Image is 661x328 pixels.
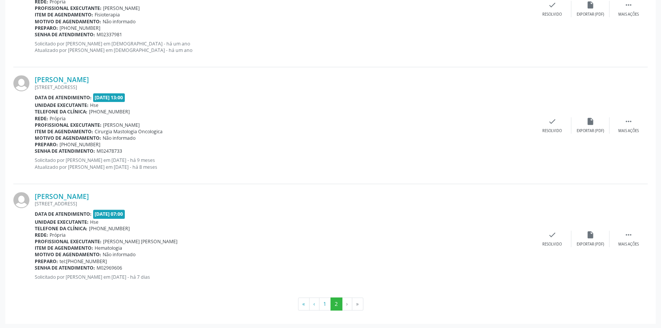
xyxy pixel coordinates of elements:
[586,231,595,239] i: insert_drive_file
[95,128,163,135] span: Cirurgia Mastologia Oncologica
[50,232,66,238] span: Própria
[586,1,595,9] i: insert_drive_file
[60,25,100,31] span: [PHONE_NUMBER]
[89,108,130,115] span: [PHONE_NUMBER]
[35,135,101,141] b: Motivo de agendamento:
[35,219,89,225] b: Unidade executante:
[93,210,125,218] span: [DATE] 07:00
[97,265,122,271] span: M02969606
[13,192,29,208] img: img
[95,245,122,251] span: Hematologia
[542,242,562,247] div: Resolvido
[35,225,87,232] b: Telefone da clínica:
[97,148,122,154] span: M02478733
[103,135,135,141] span: Não informado
[95,11,120,18] span: Fisioterapia
[35,192,89,200] a: [PERSON_NAME]
[89,225,130,232] span: [PHONE_NUMBER]
[319,297,331,310] button: Go to page 1
[50,115,66,122] span: Própria
[60,141,100,148] span: [PHONE_NUMBER]
[103,5,140,11] span: [PERSON_NAME]
[542,128,562,134] div: Resolvido
[35,238,102,245] b: Profissional executante:
[548,117,556,126] i: check
[35,232,48,238] b: Rede:
[35,128,93,135] b: Item de agendamento:
[35,148,95,154] b: Senha de atendimento:
[35,258,58,265] b: Preparo:
[35,115,48,122] b: Rede:
[548,231,556,239] i: check
[13,297,648,310] ul: Pagination
[93,93,125,102] span: [DATE] 13:00
[35,245,93,251] b: Item de agendamento:
[103,18,135,25] span: Não informado
[618,12,639,17] div: Mais ações
[548,1,556,9] i: check
[97,31,122,38] span: M02337981
[90,102,98,108] span: Hse
[577,242,604,247] div: Exportar (PDF)
[103,238,177,245] span: [PERSON_NAME] [PERSON_NAME]
[542,12,562,17] div: Resolvido
[309,297,319,310] button: Go to previous page
[35,211,92,217] b: Data de atendimento:
[35,157,533,170] p: Solicitado por [PERSON_NAME] em [DATE] - há 9 meses Atualizado por [PERSON_NAME] em [DATE] - há 8...
[35,11,93,18] b: Item de agendamento:
[35,122,102,128] b: Profissional executante:
[35,5,102,11] b: Profissional executante:
[60,258,107,265] span: tel:[PHONE_NUMBER]
[618,242,639,247] div: Mais ações
[35,200,533,207] div: [STREET_ADDRESS]
[35,141,58,148] b: Preparo:
[35,108,87,115] b: Telefone da clínica:
[35,274,533,280] p: Solicitado por [PERSON_NAME] em [DATE] - há 7 dias
[103,122,140,128] span: [PERSON_NAME]
[298,297,310,310] button: Go to first page
[35,265,95,271] b: Senha de atendimento:
[577,128,604,134] div: Exportar (PDF)
[577,12,604,17] div: Exportar (PDF)
[13,75,29,91] img: img
[35,94,92,101] b: Data de atendimento:
[35,40,533,53] p: Solicitado por [PERSON_NAME] em [DEMOGRAPHIC_DATA] - há um ano Atualizado por [PERSON_NAME] em [D...
[90,219,98,225] span: Hse
[35,18,101,25] b: Motivo de agendamento:
[586,117,595,126] i: insert_drive_file
[35,25,58,31] b: Preparo:
[103,251,135,258] span: Não informado
[618,128,639,134] div: Mais ações
[35,31,95,38] b: Senha de atendimento:
[624,231,633,239] i: 
[624,1,633,9] i: 
[330,297,342,310] button: Go to page 2
[35,84,533,90] div: [STREET_ADDRESS]
[35,251,101,258] b: Motivo de agendamento:
[624,117,633,126] i: 
[35,102,89,108] b: Unidade executante:
[35,75,89,84] a: [PERSON_NAME]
